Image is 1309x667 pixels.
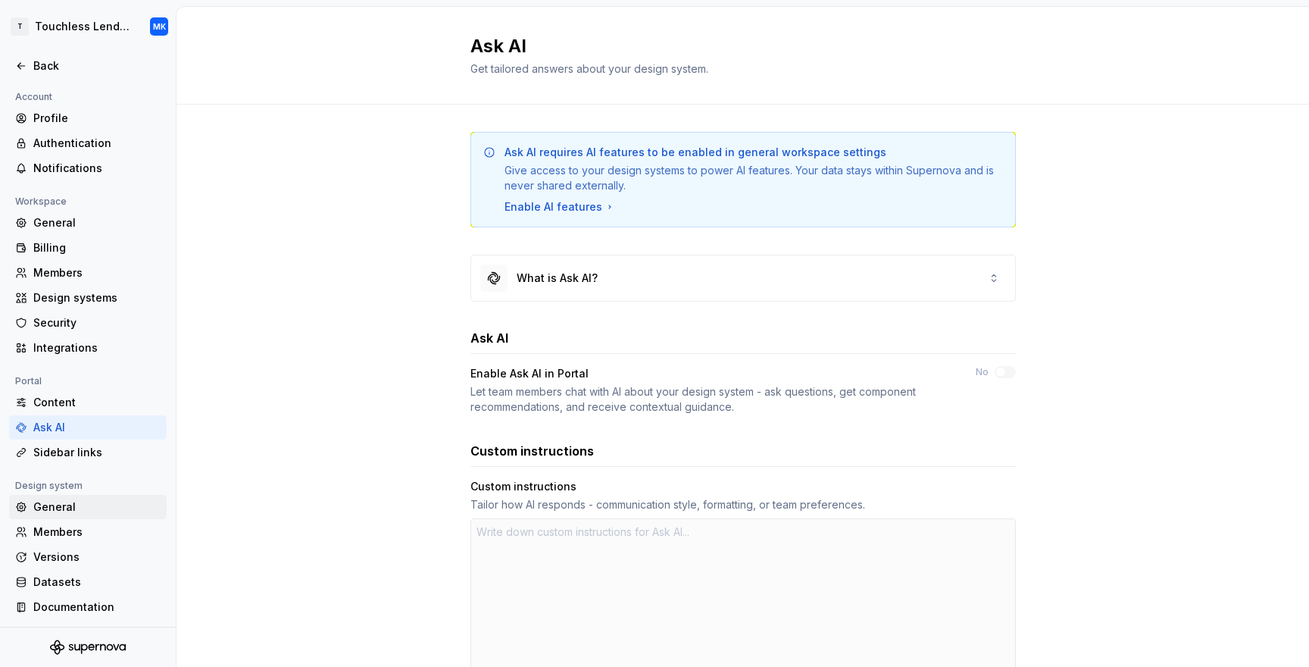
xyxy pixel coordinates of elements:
[470,497,1016,512] div: Tailor how AI responds - communication style, formatting, or team preferences.
[33,215,161,230] div: General
[33,550,161,565] div: Versions
[33,161,161,176] div: Notifications
[9,156,167,180] a: Notifications
[9,520,167,544] a: Members
[33,58,161,74] div: Back
[9,311,167,335] a: Security
[9,131,167,155] a: Authentication
[9,336,167,360] a: Integrations
[33,420,161,435] div: Ask AI
[470,366,589,381] div: Enable Ask AI in Portal
[9,545,167,569] a: Versions
[3,10,173,43] button: TTouchless LendingMK
[9,595,167,619] a: Documentation
[9,106,167,130] a: Profile
[33,525,161,540] div: Members
[9,372,48,390] div: Portal
[9,477,89,495] div: Design system
[11,17,29,36] div: T
[470,62,708,75] span: Get tailored answers about your design system.
[153,20,166,33] div: MK
[470,479,576,494] div: Custom instructions
[33,240,161,255] div: Billing
[470,442,594,460] h3: Custom instructions
[9,261,167,285] a: Members
[505,199,616,215] button: Enable AI features
[33,111,161,126] div: Profile
[470,384,948,415] div: Let team members chat with AI about your design system - ask questions, get component recommendat...
[9,286,167,310] a: Design systems
[505,145,886,160] div: Ask AI requires AI features to be enabled in general workspace settings
[505,163,1003,193] div: Give access to your design systems to power AI features. Your data stays within Supernova and is ...
[33,575,161,590] div: Datasets
[33,290,161,305] div: Design systems
[33,600,161,615] div: Documentation
[470,329,508,347] h3: Ask AI
[9,440,167,465] a: Sidebar links
[9,54,167,78] a: Back
[9,236,167,260] a: Billing
[517,271,598,286] div: What is Ask AI?
[33,265,161,280] div: Members
[9,88,58,106] div: Account
[9,495,167,519] a: General
[9,415,167,440] a: Ask AI
[50,640,126,655] svg: Supernova Logo
[33,340,161,355] div: Integrations
[470,34,998,58] h2: Ask AI
[33,395,161,410] div: Content
[9,211,167,235] a: General
[9,193,73,211] div: Workspace
[9,570,167,594] a: Datasets
[9,390,167,415] a: Content
[33,315,161,330] div: Security
[33,499,161,515] div: General
[35,19,132,34] div: Touchless Lending
[33,445,161,460] div: Sidebar links
[33,136,161,151] div: Authentication
[976,366,989,378] label: No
